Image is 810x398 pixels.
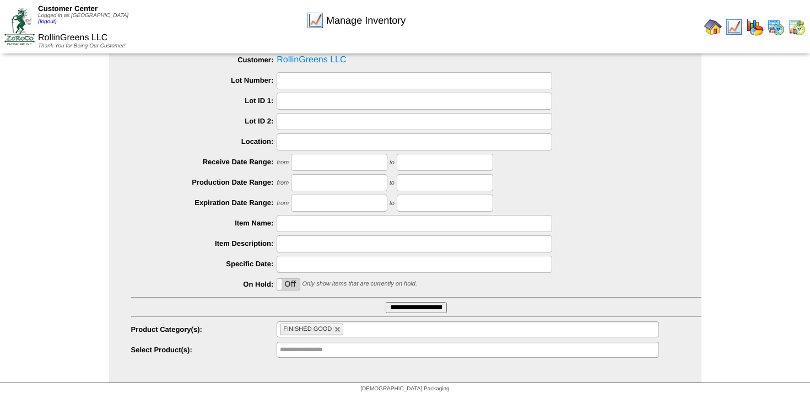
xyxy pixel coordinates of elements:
[131,56,277,64] label: Customer:
[306,12,324,29] img: line_graph.gif
[131,219,277,227] label: Item Name:
[277,180,289,186] span: from
[283,326,332,332] span: FINISHED GOOD
[390,159,395,166] span: to
[131,96,277,105] label: Lot ID 1:
[788,18,806,36] img: calendarinout.gif
[277,200,289,207] span: from
[38,43,126,49] span: Thank You for Being Our Customer!
[277,159,289,166] span: from
[767,18,785,36] img: calendarprod.gif
[725,18,743,36] img: line_graph.gif
[704,18,722,36] img: home.gif
[131,52,701,68] span: RollinGreens LLC
[390,200,395,207] span: to
[131,325,277,334] label: Product Category(s):
[390,180,395,186] span: to
[38,19,57,25] a: (logout)
[131,280,277,288] label: On Hold:
[131,198,277,207] label: Expiration Date Range:
[131,76,277,84] label: Lot Number:
[360,386,449,392] span: [DEMOGRAPHIC_DATA] Packaging
[746,18,764,36] img: graph.gif
[302,281,417,287] span: Only show items that are currently on hold.
[38,33,107,42] span: RollinGreens LLC
[326,15,406,26] span: Manage Inventory
[131,137,277,146] label: Location:
[38,13,128,25] span: Logged in as [GEOGRAPHIC_DATA]
[131,178,277,186] label: Production Date Range:
[131,117,277,125] label: Lot ID 2:
[131,158,277,166] label: Receive Date Range:
[131,239,277,248] label: Item Description:
[4,8,35,45] img: ZoRoCo_Logo(Green%26Foil)%20jpg.webp
[277,278,300,291] div: OnOff
[131,346,277,354] label: Select Product(s):
[277,279,300,290] label: Off
[38,4,98,13] span: Customer Center
[131,260,277,268] label: Specific Date:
